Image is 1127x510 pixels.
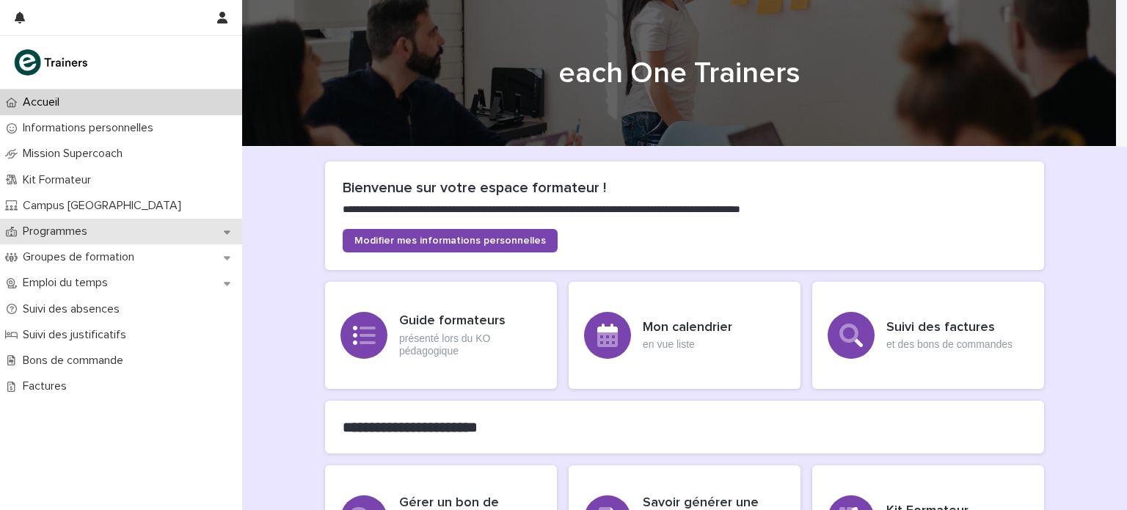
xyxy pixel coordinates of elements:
[17,379,79,393] p: Factures
[319,56,1038,91] h1: each One Trainers
[643,338,732,351] p: en vue liste
[17,276,120,290] p: Emploi du temps
[343,179,1026,197] h2: Bienvenue sur votre espace formateur !
[643,320,732,336] h3: Mon calendrier
[17,199,193,213] p: Campus [GEOGRAPHIC_DATA]
[17,225,99,238] p: Programmes
[399,313,541,329] h3: Guide formateurs
[325,282,557,389] a: Guide formateursprésenté lors du KO pédagogique
[17,147,134,161] p: Mission Supercoach
[886,320,1013,336] h3: Suivi des factures
[17,328,138,342] p: Suivi des justificatifs
[17,302,131,316] p: Suivi des absences
[886,338,1013,351] p: et des bons de commandes
[343,229,558,252] a: Modifier mes informations personnelles
[17,250,146,264] p: Groupes de formation
[399,332,541,357] p: présenté lors du KO pédagogique
[12,48,92,77] img: K0CqGN7SDeD6s4JG8KQk
[354,236,546,246] span: Modifier mes informations personnelles
[17,173,103,187] p: Kit Formateur
[17,354,135,368] p: Bons de commande
[812,282,1044,389] a: Suivi des factureset des bons de commandes
[17,121,165,135] p: Informations personnelles
[17,95,71,109] p: Accueil
[569,282,800,389] a: Mon calendrieren vue liste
